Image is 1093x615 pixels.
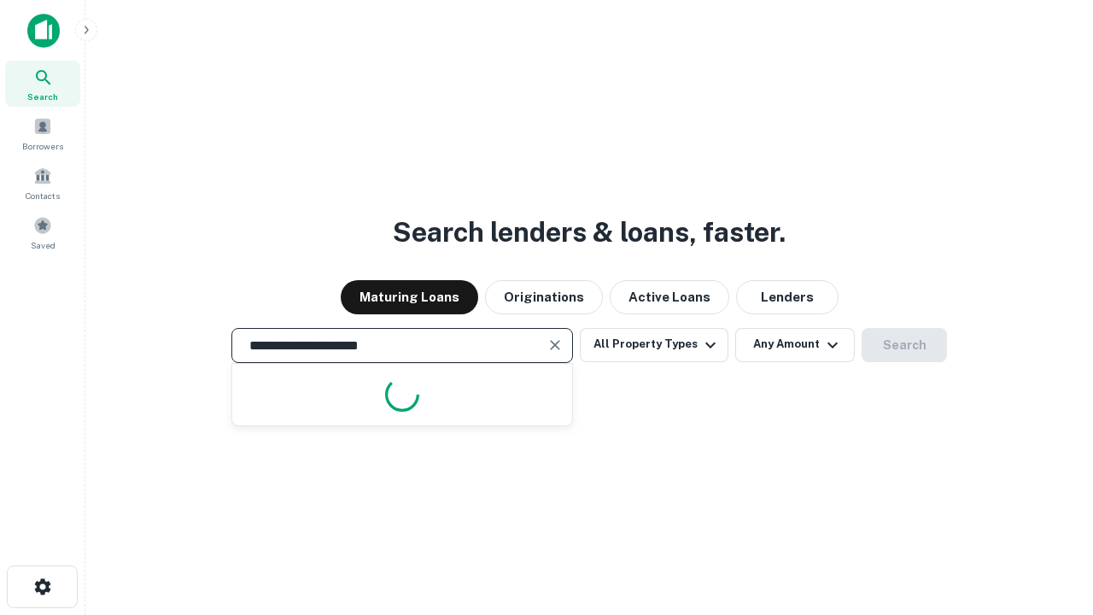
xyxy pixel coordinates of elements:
[393,212,786,253] h3: Search lenders & loans, faster.
[5,110,80,156] a: Borrowers
[736,280,839,314] button: Lenders
[27,14,60,48] img: capitalize-icon.png
[5,209,80,255] a: Saved
[5,160,80,206] a: Contacts
[543,333,567,357] button: Clear
[1008,424,1093,506] iframe: Chat Widget
[26,189,60,202] span: Contacts
[735,328,855,362] button: Any Amount
[27,90,58,103] span: Search
[485,280,603,314] button: Originations
[610,280,729,314] button: Active Loans
[22,139,63,153] span: Borrowers
[580,328,728,362] button: All Property Types
[31,238,56,252] span: Saved
[341,280,478,314] button: Maturing Loans
[5,61,80,107] a: Search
